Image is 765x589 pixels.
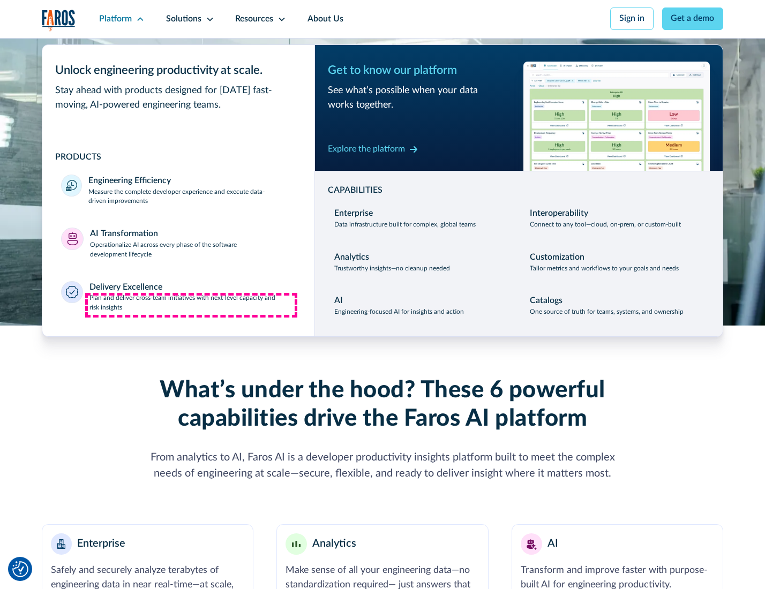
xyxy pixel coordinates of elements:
[55,275,302,320] a: Delivery ExcellencePlan and deliver cross-team initiatives with next-level capacity and risk insi...
[42,38,724,337] nav: Platform
[166,13,201,26] div: Solutions
[334,220,476,230] p: Data infrastructure built for complex, global teams
[138,450,628,482] div: From analytics to AI, Faros AI is a developer productivity insights platform built to meet the co...
[312,536,356,552] div: Analytics
[334,264,450,274] p: Trustworthy insights—no cleanup needed
[523,289,710,324] a: CatalogsOne source of truth for teams, systems, and ownership
[55,151,302,164] div: PRODUCTS
[55,84,302,112] div: Stay ahead with products designed for [DATE] fast-moving, AI-powered engineering teams.
[90,228,158,240] div: AI Transformation
[99,13,132,26] div: Platform
[334,251,369,264] div: Analytics
[88,175,171,187] div: Engineering Efficiency
[334,294,343,307] div: AI
[610,7,654,30] a: Sign in
[77,536,125,552] div: Enterprise
[328,84,515,112] div: See what’s possible when your data works together.
[138,376,628,433] h2: What’s under the hood? These 6 powerful capabilities drive the Faros AI platform
[530,207,588,220] div: Interoperability
[530,294,562,307] div: Catalogs
[328,245,515,280] a: AnalyticsTrustworthy insights—no cleanup needed
[523,201,710,236] a: InteroperabilityConnect to any tool—cloud, on-prem, or custom-built
[530,220,681,230] p: Connect to any tool—cloud, on-prem, or custom-built
[55,221,302,266] a: AI TransformationOperationalize AI across every phase of the software development lifecycle
[328,62,515,79] div: Get to know our platform
[55,62,302,79] div: Unlock engineering productivity at scale.
[12,561,28,577] button: Cookie Settings
[328,201,515,236] a: EnterpriseData infrastructure built for complex, global teams
[523,535,539,552] img: AI robot or assistant icon
[530,307,684,317] p: One source of truth for teams, systems, and ownership
[88,187,295,207] p: Measure the complete developer experience and execute data-driven improvements
[57,539,66,549] img: Enterprise building blocks or structure icon
[334,307,464,317] p: Engineering-focused AI for insights and action
[523,62,710,170] img: Workflow productivity trends heatmap chart
[89,281,162,294] div: Delivery Excellence
[12,561,28,577] img: Revisit consent button
[530,264,679,274] p: Tailor metrics and workflows to your goals and needs
[523,245,710,280] a: CustomizationTailor metrics and workflows to your goals and needs
[334,207,373,220] div: Enterprise
[235,13,273,26] div: Resources
[89,293,296,313] p: Plan and deliver cross-team initiatives with next-level capacity and risk insights
[328,141,418,158] a: Explore the platform
[328,289,515,324] a: AIEngineering-focused AI for insights and action
[55,168,302,213] a: Engineering EfficiencyMeasure the complete developer experience and execute data-driven improvements
[90,240,296,260] p: Operationalize AI across every phase of the software development lifecycle
[42,10,76,32] a: home
[530,251,584,264] div: Customization
[662,7,724,30] a: Get a demo
[42,10,76,32] img: Logo of the analytics and reporting company Faros.
[292,541,301,548] img: Minimalist bar chart analytics icon
[328,143,405,156] div: Explore the platform
[547,536,558,552] div: AI
[328,184,710,197] div: CAPABILITIES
